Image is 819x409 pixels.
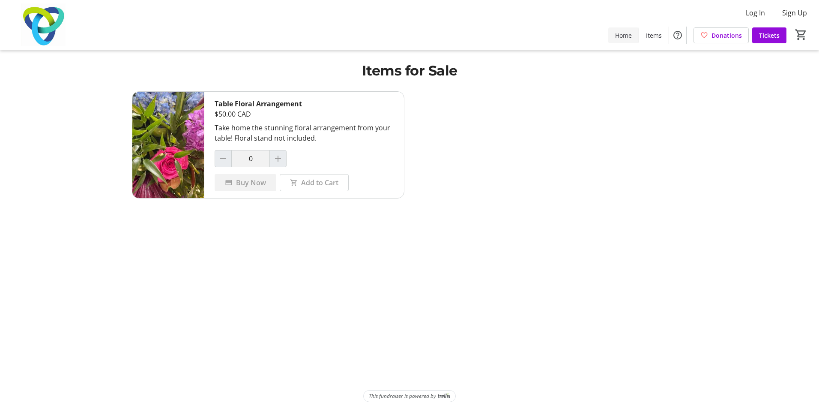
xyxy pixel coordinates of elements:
[793,27,809,42] button: Cart
[775,6,814,20] button: Sign Up
[639,27,669,43] a: Items
[5,3,81,46] img: Trillium Health Partners Foundation's Logo
[132,60,687,81] h1: Items for Sale
[646,31,662,40] span: Items
[369,392,436,400] span: This fundraiser is powered by
[759,31,780,40] span: Tickets
[608,27,639,43] a: Home
[693,27,749,43] a: Donations
[215,123,394,143] div: Take home the stunning floral arrangement from your table! Floral stand not included.
[132,92,204,198] img: Table Floral Arrangement
[615,31,632,40] span: Home
[215,99,394,109] div: Table Floral Arrangement
[669,27,686,44] button: Help
[438,393,450,399] img: Trellis Logo
[752,27,786,43] a: Tickets
[739,6,772,20] button: Log In
[746,8,765,18] span: Log In
[782,8,807,18] span: Sign Up
[215,109,394,119] div: $50.00 CAD
[711,31,742,40] span: Donations
[231,150,270,167] input: Table Floral Arrangement Quantity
